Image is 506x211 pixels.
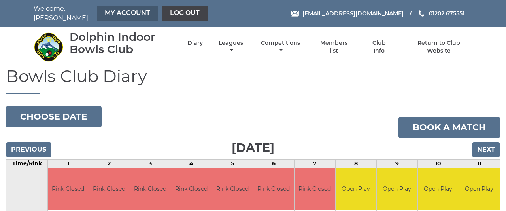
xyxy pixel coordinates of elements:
td: 11 [459,160,500,168]
td: 10 [417,160,459,168]
td: 3 [130,160,171,168]
img: Dolphin Indoor Bowls Club [34,32,63,62]
input: Previous [6,142,51,157]
a: Return to Club Website [406,39,472,55]
a: Phone us 01202 675551 [417,9,464,18]
nav: Welcome, [PERSON_NAME]! [34,4,210,23]
h1: Bowls Club Diary [6,67,500,94]
td: Open Play [459,168,500,210]
div: Dolphin Indoor Bowls Club [70,31,174,55]
a: Book a match [398,117,500,138]
td: Rink Closed [295,168,335,210]
a: Competitions [259,39,302,55]
td: Rink Closed [130,168,171,210]
a: Diary [187,39,203,47]
td: 2 [89,160,130,168]
a: Members list [316,39,352,55]
td: Rink Closed [253,168,294,210]
td: 4 [171,160,212,168]
img: Email [291,11,299,17]
td: Open Play [418,168,459,210]
span: [EMAIL_ADDRESS][DOMAIN_NAME] [302,10,404,17]
a: Club Info [366,39,392,55]
td: 8 [335,160,376,168]
td: 5 [212,160,253,168]
a: Email [EMAIL_ADDRESS][DOMAIN_NAME] [291,9,404,18]
a: Log out [162,6,208,21]
td: 6 [253,160,294,168]
td: Rink Closed [89,168,130,210]
td: 9 [376,160,417,168]
button: Choose date [6,106,102,127]
a: My Account [97,6,158,21]
a: Leagues [217,39,245,55]
td: Rink Closed [48,168,89,210]
td: Open Play [377,168,417,210]
img: Phone us [419,10,424,17]
td: Time/Rink [6,160,48,168]
td: 7 [294,160,335,168]
td: Rink Closed [171,168,212,210]
span: 01202 675551 [429,10,464,17]
input: Next [472,142,500,157]
td: Rink Closed [212,168,253,210]
td: 1 [48,160,89,168]
td: Open Play [336,168,376,210]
